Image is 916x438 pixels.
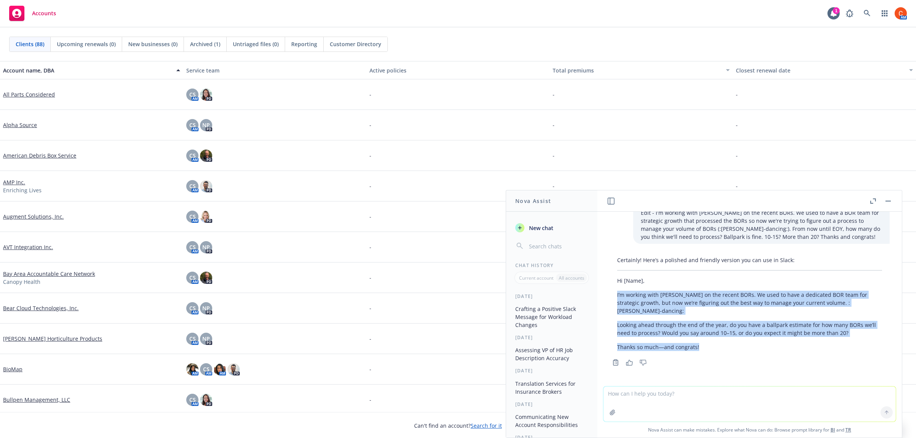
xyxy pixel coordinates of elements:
span: New chat [527,224,553,232]
button: Assessing VP of HR Job Description Accuracy [512,344,591,364]
div: Closest renewal date [736,66,905,74]
a: Report a Bug [842,6,857,21]
img: photo [200,272,212,284]
div: Account name, DBA [3,66,172,74]
span: - [553,121,555,129]
p: Current account [519,275,553,281]
span: - [369,274,371,282]
svg: Copy to clipboard [612,359,619,366]
a: Alpha Source [3,121,37,129]
span: - [736,90,738,98]
span: - [369,396,371,404]
img: photo [895,7,907,19]
span: NP [202,335,210,343]
span: - [553,182,555,190]
a: Switch app [877,6,892,21]
a: All Parts Considered [3,90,55,98]
button: Service team [183,61,366,79]
p: Certainly! Here’s a polished and friendly version you can use in Slack: [617,256,882,264]
span: Enriching Lives [3,186,42,194]
a: Accounts [6,3,59,24]
span: - [736,121,738,129]
span: - [369,335,371,343]
span: - [369,90,371,98]
a: American Debris Box Service [3,151,76,159]
span: CS [189,335,196,343]
img: photo [200,211,212,223]
a: BioMap [3,365,23,373]
span: - [369,151,371,159]
p: Edit - I'm working with [PERSON_NAME] on the recent BORs. We used to have a BOR team for strategi... [641,209,882,241]
button: Active policies [366,61,550,79]
span: CS [189,243,196,251]
a: [PERSON_NAME] Horticulture Products [3,335,102,343]
span: Customer Directory [330,40,381,48]
div: [DATE] [506,367,597,374]
button: Crafting a Positive Slack Message for Workload Changes [512,303,591,331]
span: Can't find an account? [414,422,502,430]
span: Clients (88) [16,40,44,48]
span: CS [203,365,210,373]
span: - [553,151,555,159]
button: Communicating New Account Responsibilities [512,411,591,431]
p: Thanks so much—and congrats! [617,343,882,351]
span: Archived (1) [190,40,220,48]
span: - [369,213,371,221]
input: Search chats [527,241,588,251]
button: New chat [512,221,591,235]
a: AMP Inc. [3,178,25,186]
img: photo [200,180,212,192]
a: Search for it [471,422,502,429]
p: All accounts [559,275,584,281]
img: photo [227,363,240,375]
a: BI [831,427,835,433]
img: photo [214,363,226,375]
div: Active policies [369,66,547,74]
a: Bullpen Management, LLC [3,396,70,404]
a: TR [845,427,851,433]
span: CS [189,213,196,221]
span: - [736,151,738,159]
span: Upcoming renewals (0) [57,40,116,48]
span: - [553,90,555,98]
span: CS [189,90,196,98]
span: Reporting [291,40,317,48]
span: CS [189,274,196,282]
div: [DATE] [506,293,597,300]
span: NP [202,304,210,312]
span: NP [202,243,210,251]
span: CS [189,151,196,159]
span: - [369,365,371,373]
div: Service team [186,66,363,74]
a: Bear Cloud Technologies, Inc. [3,304,79,312]
span: NP [202,121,210,129]
span: Canopy Health [3,278,40,286]
span: - [369,304,371,312]
button: Thumbs down [637,357,649,368]
div: 1 [833,7,840,14]
p: I’m working with [PERSON_NAME] on the recent BORs. We used to have a dedicated BOR team for strat... [617,291,882,315]
button: Closest renewal date [733,61,916,79]
span: - [369,243,371,251]
div: [DATE] [506,334,597,341]
h1: Nova Assist [515,197,551,205]
div: Chat History [506,262,597,269]
span: - [369,182,371,190]
div: [DATE] [506,401,597,407]
span: CS [189,396,196,404]
img: photo [200,394,212,406]
span: Accounts [32,10,56,16]
p: Looking ahead through the end of the year, do you have a ballpark estimate for how many BORs we’l... [617,321,882,337]
img: photo [200,89,212,101]
img: photo [186,363,198,375]
span: CS [189,121,196,129]
button: Total premiums [550,61,733,79]
span: CS [189,182,196,190]
span: Nova Assist can make mistakes. Explore what Nova can do: Browse prompt library for and [600,422,899,438]
a: Bay Area Accountable Care Network [3,270,95,278]
span: Untriaged files (0) [233,40,279,48]
span: New businesses (0) [128,40,177,48]
a: Search [860,6,875,21]
span: - [736,182,738,190]
a: Augment Solutions, Inc. [3,213,64,221]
